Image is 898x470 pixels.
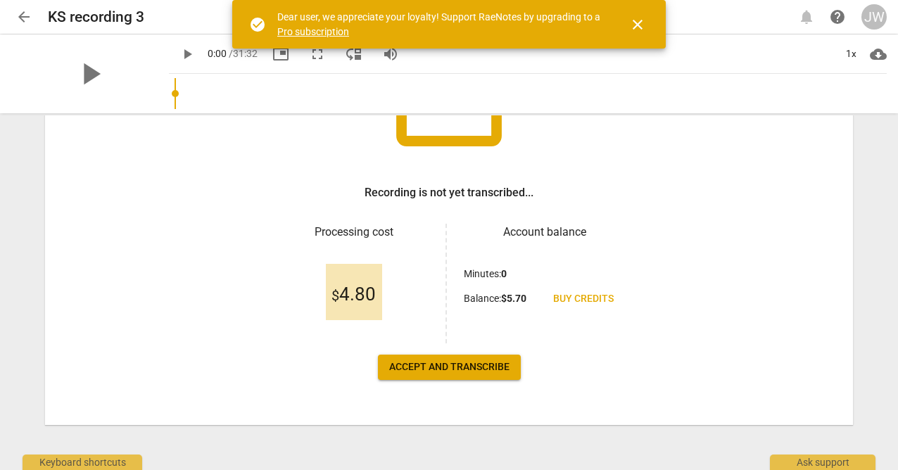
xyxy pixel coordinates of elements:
[621,8,654,42] button: Close
[179,46,196,63] span: play_arrow
[346,46,362,63] span: move_down
[331,284,376,305] span: 4.80
[273,224,434,241] h3: Processing cost
[208,48,227,59] span: 0:00
[23,455,142,470] div: Keyboard shortcuts
[861,4,887,30] button: JW
[268,42,293,67] button: Picture in picture
[331,287,339,304] span: $
[249,16,266,33] span: check_circle
[48,8,144,26] h2: KS recording 3
[553,292,614,306] span: Buy credits
[382,46,399,63] span: volume_up
[15,8,32,25] span: arrow_back
[464,291,526,306] p: Balance :
[305,42,330,67] button: Fullscreen
[365,184,533,201] h3: Recording is not yet transcribed...
[378,42,403,67] button: Volume
[770,455,875,470] div: Ask support
[277,10,604,39] div: Dear user, we appreciate your loyalty! Support RaeNotes by upgrading to a
[542,286,625,312] a: Buy credits
[389,360,510,374] span: Accept and transcribe
[378,355,521,380] button: Accept and transcribe
[870,46,887,63] span: cloud_download
[277,26,349,37] a: Pro subscription
[829,8,846,25] span: help
[229,48,258,59] span: / 31:32
[72,56,108,92] span: play_arrow
[464,224,625,241] h3: Account balance
[309,46,326,63] span: fullscreen
[464,267,507,281] p: Minutes :
[501,293,526,304] b: $ 5.70
[825,4,850,30] a: Help
[341,42,367,67] button: View player as separate pane
[837,43,864,65] div: 1x
[501,268,507,279] b: 0
[175,42,200,67] button: Play
[272,46,289,63] span: picture_in_picture
[629,16,646,33] span: close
